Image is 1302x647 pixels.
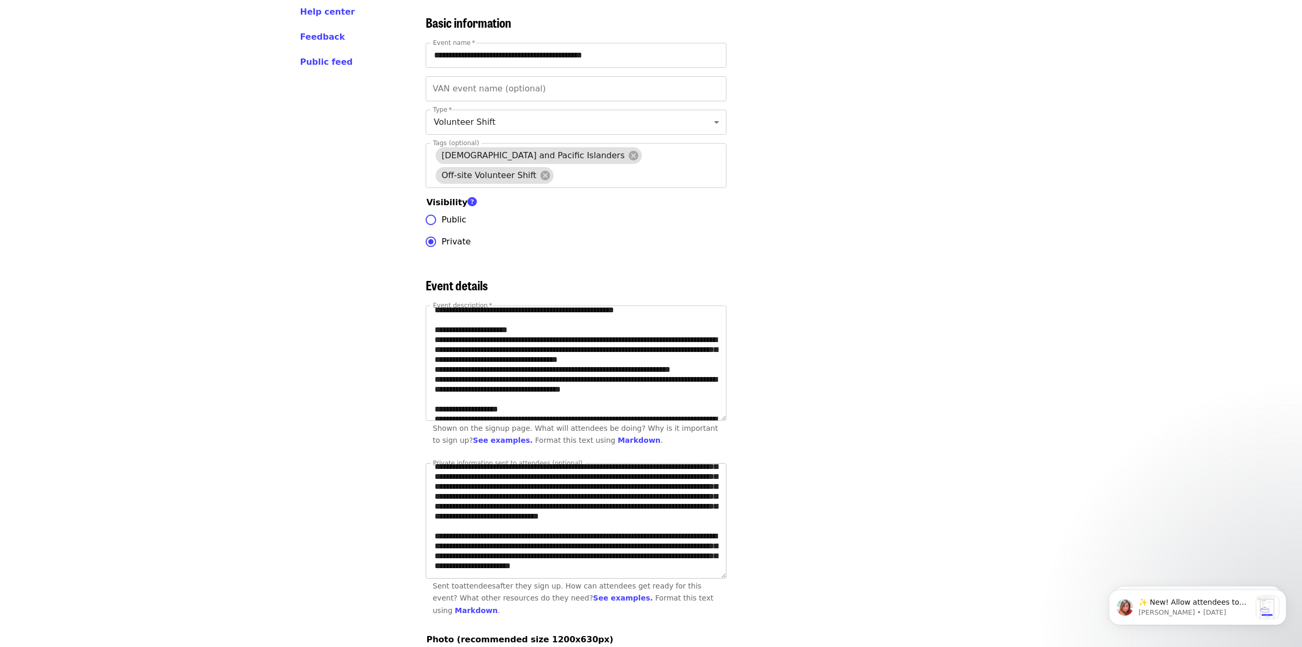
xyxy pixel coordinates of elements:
[436,150,631,160] span: [DEMOGRAPHIC_DATA] and Pacific Islanders
[433,302,492,309] label: Event description
[442,214,466,226] span: Public
[433,422,719,446] div: Shown on the signup page. What will attendees be doing? Why is it important to sign up?
[426,43,726,68] input: Event name
[300,31,345,43] button: Feedback
[427,634,614,644] span: Photo (recommended size 1200x630px)
[433,140,479,146] label: Tags (optional)
[467,196,477,208] i: question-circle icon
[436,170,543,180] span: Off-site Volunteer Shift
[426,306,726,420] textarea: Event description
[436,147,642,164] div: [DEMOGRAPHIC_DATA] and Pacific Islanders
[473,436,533,444] a: See examples.
[300,57,353,67] span: Public feed
[426,276,488,294] span: Event details
[426,13,511,31] span: Basic information
[433,594,713,614] div: Format this text using .
[618,436,661,444] a: Markdown
[455,606,498,615] a: Markdown
[433,107,452,113] label: Type
[426,464,726,578] textarea: Private information sent to attendees (optional)
[426,110,726,135] div: Volunteer Shift
[426,76,726,101] input: VAN event name (optional)
[427,197,484,207] span: Visibility
[300,6,401,18] a: Help center
[535,436,663,444] div: Format this text using .
[1093,569,1302,642] iframe: Intercom notifications message
[433,580,719,617] div: Sent to attendees after they sign up. How can attendees get ready for this event? What other reso...
[433,460,583,466] label: Private information sent to attendees (optional)
[593,594,653,602] a: See examples.
[436,167,554,184] div: Off-site Volunteer Shift
[300,56,401,68] a: Public feed
[300,7,355,17] span: Help center
[442,236,471,248] span: Private
[433,40,475,46] label: Event name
